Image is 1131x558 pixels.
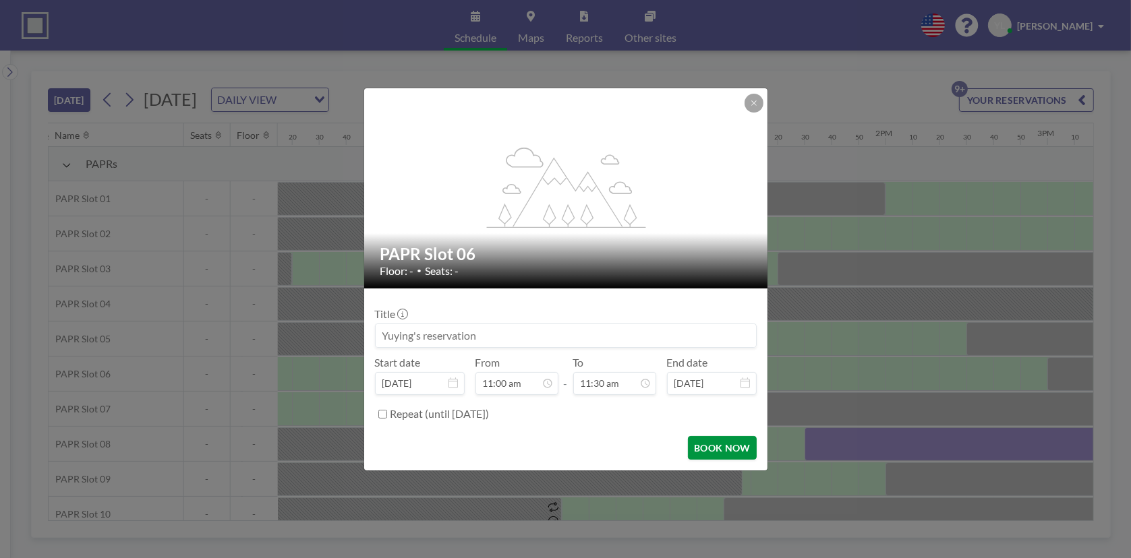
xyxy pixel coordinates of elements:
[380,264,414,278] span: Floor: -
[390,407,490,421] label: Repeat (until [DATE])
[667,356,708,369] label: End date
[564,361,568,390] span: -
[375,356,421,369] label: Start date
[573,356,584,369] label: To
[376,324,756,347] input: Yuying's reservation
[380,244,753,264] h2: PAPR Slot 06
[375,307,407,321] label: Title
[417,266,422,276] span: •
[486,146,645,227] g: flex-grow: 1.2;
[688,436,756,460] button: BOOK NOW
[475,356,500,369] label: From
[426,264,459,278] span: Seats: -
